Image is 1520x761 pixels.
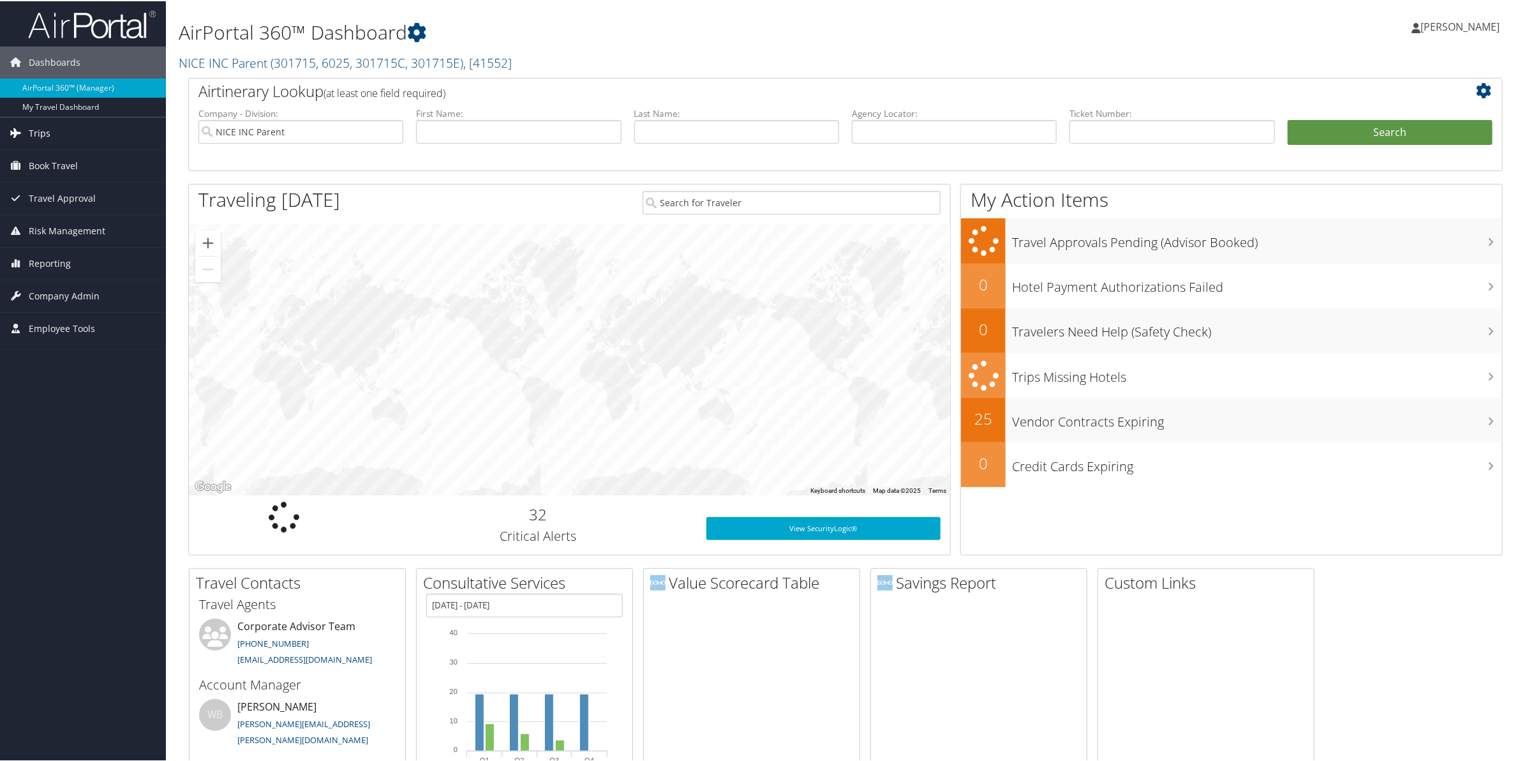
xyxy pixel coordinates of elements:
h3: Travelers Need Help (Safety Check) [1012,315,1502,340]
img: Google [192,478,234,494]
span: Employee Tools [29,312,95,343]
h3: Travel Agents [199,594,396,612]
h2: Custom Links [1105,571,1314,592]
h3: Critical Alerts [389,526,687,544]
button: Zoom in [195,229,221,255]
a: Terms (opens in new tab) [928,486,946,493]
a: 0Hotel Payment Authorizations Failed [961,262,1502,307]
h1: My Action Items [961,185,1502,212]
span: Risk Management [29,214,105,246]
label: Company - Division: [198,106,403,119]
button: Search [1288,119,1493,144]
span: Reporting [29,246,71,278]
label: First Name: [416,106,621,119]
a: NICE INC Parent [179,53,512,70]
h2: 0 [961,273,1006,294]
a: Open this area in Google Maps (opens a new window) [192,478,234,494]
li: [PERSON_NAME] [193,698,402,750]
label: Last Name: [634,106,839,119]
h2: Travel Contacts [196,571,405,592]
label: Agency Locator: [852,106,1057,119]
tspan: 10 [450,716,458,723]
h3: Trips Missing Hotels [1012,361,1502,385]
h3: Travel Approvals Pending (Advisor Booked) [1012,226,1502,250]
a: Trips Missing Hotels [961,352,1502,397]
div: WB [199,698,231,730]
a: [PHONE_NUMBER] [237,637,309,648]
img: airportal-logo.png [28,8,156,38]
h1: Traveling [DATE] [198,185,340,212]
span: , [ 41552 ] [463,53,512,70]
button: Keyboard shortcuts [810,485,865,494]
img: domo-logo.png [877,574,893,589]
img: domo-logo.png [650,574,666,589]
tspan: 40 [450,628,458,635]
h2: 32 [389,502,687,524]
a: [EMAIL_ADDRESS][DOMAIN_NAME] [237,652,372,664]
a: View SecurityLogic® [706,516,941,539]
span: Trips [29,116,50,148]
li: Corporate Advisor Team [193,617,402,670]
h3: Credit Cards Expiring [1012,450,1502,474]
span: (at least one field required) [324,85,445,99]
h3: Account Manager [199,675,396,693]
span: [PERSON_NAME] [1420,19,1500,33]
a: [PERSON_NAME][EMAIL_ADDRESS][PERSON_NAME][DOMAIN_NAME] [237,717,370,745]
span: Travel Approval [29,181,96,213]
a: 0Credit Cards Expiring [961,441,1502,486]
label: Ticket Number: [1069,106,1274,119]
span: Company Admin [29,279,100,311]
h3: Vendor Contracts Expiring [1012,405,1502,430]
h2: Consultative Services [423,571,632,592]
h3: Hotel Payment Authorizations Failed [1012,271,1502,295]
a: 25Vendor Contracts Expiring [961,396,1502,441]
h2: 0 [961,317,1006,339]
h2: Airtinerary Lookup [198,79,1383,101]
h2: Value Scorecard Table [650,571,860,592]
span: Dashboards [29,45,80,77]
tspan: 30 [450,657,458,665]
span: Map data ©2025 [873,486,921,493]
a: 0Travelers Need Help (Safety Check) [961,307,1502,352]
button: Zoom out [195,255,221,281]
span: Book Travel [29,149,78,181]
a: Travel Approvals Pending (Advisor Booked) [961,217,1502,262]
tspan: 0 [454,744,458,752]
a: [PERSON_NAME] [1412,6,1512,45]
input: Search for Traveler [643,190,941,213]
h2: 25 [961,407,1006,428]
h2: 0 [961,451,1006,473]
h2: Savings Report [877,571,1087,592]
tspan: 20 [450,686,458,694]
h1: AirPortal 360™ Dashboard [179,18,1068,45]
span: ( 301715, 6025, 301715C, 301715E ) [271,53,463,70]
